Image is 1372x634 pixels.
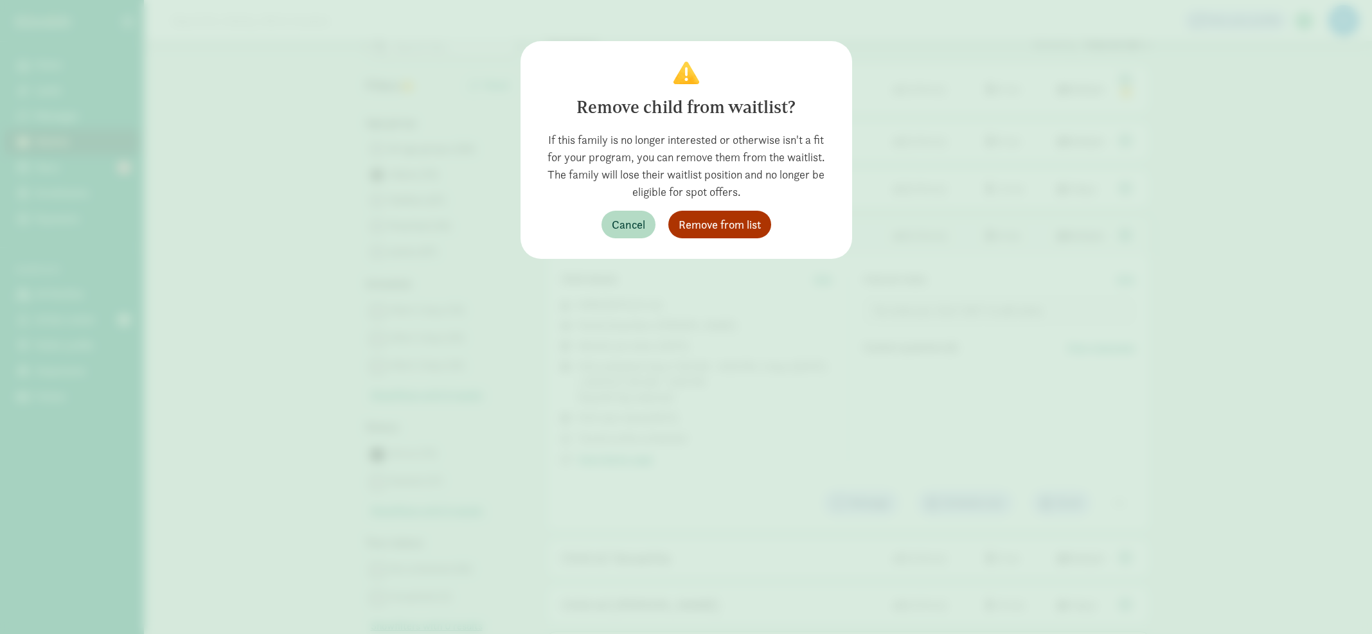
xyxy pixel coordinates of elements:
button: Remove from list [668,211,771,238]
div: If this family is no longer interested or otherwise isn't a fit for your program, you can remove ... [541,131,832,200]
span: Cancel [612,216,645,233]
button: Cancel [601,211,655,238]
span: Remove from list [679,216,761,233]
div: Remove child from waitlist? [541,94,832,121]
img: Confirm [673,62,699,84]
iframe: Chat Widget [1308,572,1372,634]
